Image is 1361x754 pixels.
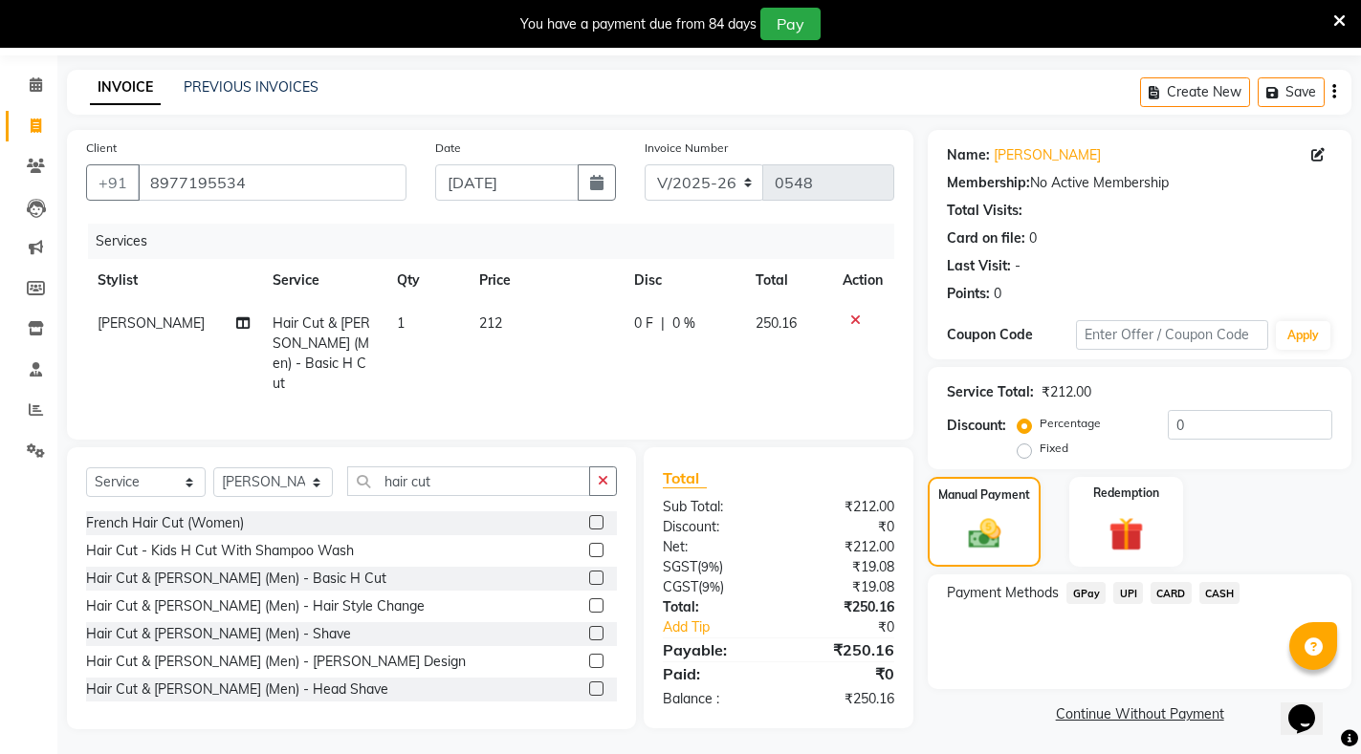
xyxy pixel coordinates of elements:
button: +91 [86,164,140,201]
span: CGST [663,578,698,595]
div: ₹212.00 [779,497,909,517]
div: - [1015,256,1021,276]
label: Fixed [1040,440,1068,457]
th: Stylist [86,259,261,302]
div: Payable: [648,638,779,661]
div: ₹212.00 [1042,382,1091,402]
th: Price [468,259,623,302]
span: Total [663,468,707,488]
a: INVOICE [90,71,161,105]
div: Hair Cut & [PERSON_NAME] (Men) - Head Shave [86,679,388,700]
div: ( ) [648,577,779,597]
div: ₹250.16 [779,597,909,617]
span: CARD [1151,582,1192,604]
input: Enter Offer / Coupon Code [1076,320,1268,350]
span: | [661,313,665,334]
span: 0 F [634,313,653,334]
div: Service Total: [947,382,1034,402]
span: 212 [479,314,502,332]
span: Payment Methods [947,583,1059,603]
span: 9% [701,559,719,574]
div: ₹19.08 [779,557,909,577]
div: ₹0 [779,662,909,685]
label: Manual Payment [938,486,1030,504]
div: 0 [994,284,1001,304]
th: Action [831,259,894,302]
div: Balance : [648,689,779,709]
label: Percentage [1040,415,1101,432]
div: Sub Total: [648,497,779,517]
div: French Hair Cut (Women) [86,513,244,533]
span: [PERSON_NAME] [98,314,205,332]
div: Points: [947,284,990,304]
div: Hair Cut & [PERSON_NAME] (Men) - Shave [86,624,351,644]
div: Discount: [648,517,779,537]
div: Hair Cut & [PERSON_NAME] (Men) - [PERSON_NAME] Design [86,652,466,672]
input: Search by Name/Mobile/Email/Code [138,164,406,201]
span: SGST [663,558,697,575]
th: Total [744,259,831,302]
button: Pay [760,8,821,40]
div: Hair Cut - Kids H Cut With Shampoo Wash [86,541,354,561]
div: Paid: [648,662,779,685]
label: Redemption [1093,485,1159,502]
div: ₹250.16 [779,638,909,661]
div: Last Visit: [947,256,1011,276]
label: Date [435,140,461,157]
div: Name: [947,145,990,165]
a: PREVIOUS INVOICES [184,78,318,96]
div: ₹0 [779,517,909,537]
div: No Active Membership [947,173,1332,193]
div: ₹250.16 [779,689,909,709]
th: Qty [385,259,468,302]
iframe: chat widget [1281,678,1342,735]
div: Total Visits: [947,201,1022,221]
div: You have a payment due from 84 days [520,14,757,34]
div: Total: [648,597,779,617]
span: 9% [702,579,720,594]
div: Net: [648,537,779,557]
span: 250.16 [756,314,797,332]
span: CASH [1199,582,1240,604]
label: Invoice Number [645,140,728,157]
span: Hair Cut & [PERSON_NAME] (Men) - Basic H Cut [273,314,370,392]
div: Hair Cut & [PERSON_NAME] (Men) - Basic H Cut [86,569,386,589]
a: Continue Without Payment [932,704,1348,724]
div: Hair Cut & [PERSON_NAME] (Men) - Hair Style Change [86,596,425,616]
div: ( ) [648,557,779,577]
button: Create New [1140,77,1250,107]
a: Add Tip [648,617,801,637]
button: Apply [1276,321,1330,350]
div: ₹212.00 [779,537,909,557]
th: Service [261,259,385,302]
span: 0 % [672,313,695,334]
a: [PERSON_NAME] [994,145,1101,165]
label: Client [86,140,117,157]
div: Services [88,224,909,259]
div: Card on file: [947,228,1025,248]
th: Disc [623,259,744,302]
div: Coupon Code [947,325,1075,345]
div: Discount: [947,416,1006,436]
img: _gift.svg [1098,513,1154,556]
input: Search or Scan [347,466,590,496]
button: Save [1258,77,1325,107]
img: _cash.svg [958,515,1012,552]
span: UPI [1113,582,1143,604]
div: ₹0 [801,617,909,637]
div: 0 [1029,228,1037,248]
span: 1 [397,314,405,332]
div: Membership: [947,173,1030,193]
span: GPay [1066,582,1106,604]
div: ₹19.08 [779,577,909,597]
